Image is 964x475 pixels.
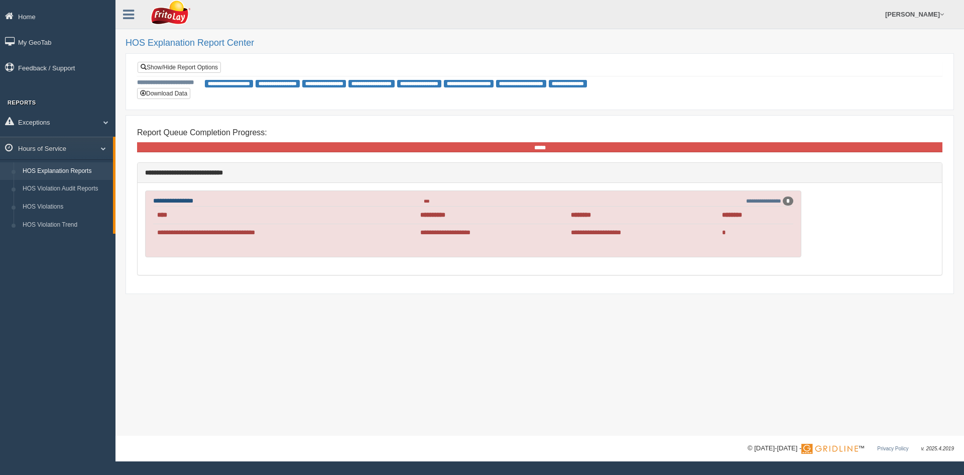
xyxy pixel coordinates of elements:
[18,180,113,198] a: HOS Violation Audit Reports
[921,446,954,451] span: v. 2025.4.2019
[18,216,113,234] a: HOS Violation Trend
[137,128,942,137] h4: Report Queue Completion Progress:
[126,38,954,48] h2: HOS Explanation Report Center
[877,446,908,451] a: Privacy Policy
[137,88,190,99] button: Download Data
[18,198,113,216] a: HOS Violations
[748,443,954,454] div: © [DATE]-[DATE] - ™
[18,162,113,180] a: HOS Explanation Reports
[801,444,858,454] img: Gridline
[138,62,221,73] a: Show/Hide Report Options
